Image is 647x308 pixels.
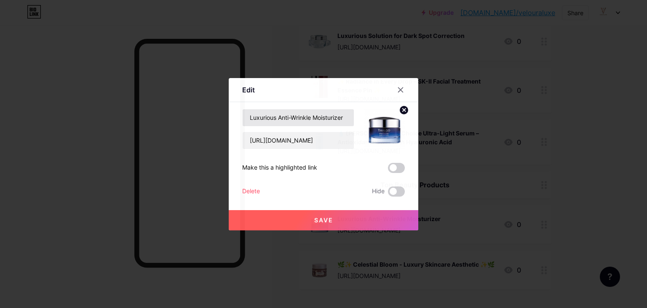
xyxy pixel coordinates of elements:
input: URL [243,132,354,149]
input: Title [243,109,354,126]
span: Save [314,216,333,224]
button: Save [229,210,418,230]
div: Delete [242,186,260,197]
img: link_thumbnail [364,109,405,149]
div: Edit [242,85,255,95]
div: Make this a highlighted link [242,163,317,173]
span: Hide [372,186,385,197]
